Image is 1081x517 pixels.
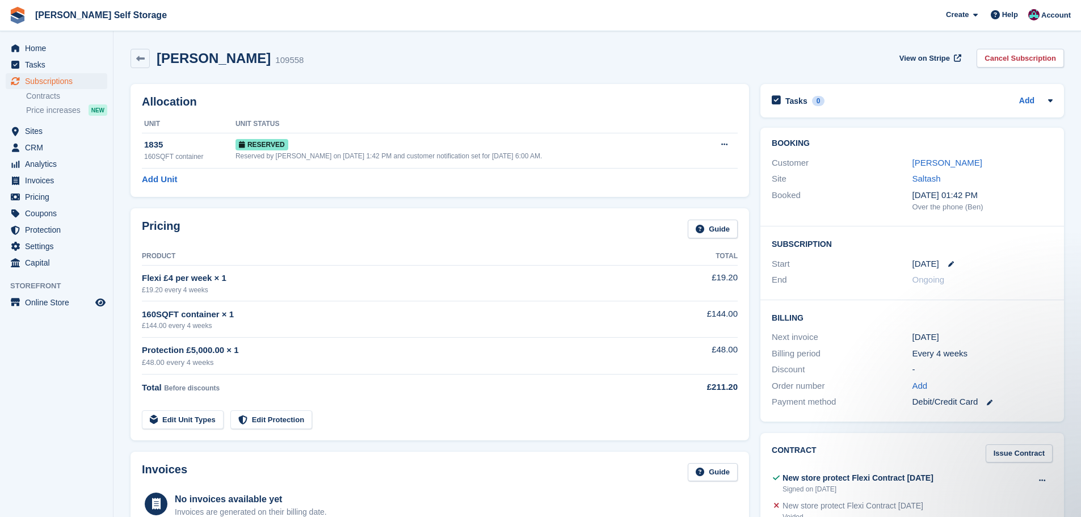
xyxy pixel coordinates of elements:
img: Ben [1028,9,1040,20]
a: Add Unit [142,173,177,186]
a: menu [6,173,107,188]
a: [PERSON_NAME] Self Storage [31,6,171,24]
div: Flexi £4 per week × 1 [142,272,646,285]
span: Capital [25,255,93,271]
div: No invoices available yet [175,493,327,506]
span: Invoices [25,173,93,188]
h2: Billing [772,312,1053,323]
h2: [PERSON_NAME] [157,51,271,66]
div: [DATE] [912,331,1053,344]
div: Debit/Credit Card [912,396,1053,409]
a: menu [6,140,107,155]
h2: Invoices [142,463,187,482]
a: Edit Unit Types [142,410,224,429]
h2: Subscription [772,238,1053,249]
a: Add [1019,95,1034,108]
h2: Allocation [142,95,738,108]
div: New store protect Flexi Contract [DATE] [783,500,923,512]
span: Before discounts [164,384,220,392]
span: Create [946,9,969,20]
a: menu [6,57,107,73]
a: menu [6,156,107,172]
a: menu [6,222,107,238]
span: Storefront [10,280,113,292]
span: Reserved [235,139,288,150]
span: View on Stripe [899,53,950,64]
a: menu [6,238,107,254]
a: menu [6,205,107,221]
div: 1835 [144,138,235,152]
div: NEW [89,104,107,116]
span: Account [1041,10,1071,21]
span: Protection [25,222,93,238]
div: - [912,363,1053,376]
span: Coupons [25,205,93,221]
div: Billing period [772,347,912,360]
div: Signed on [DATE] [783,484,933,494]
a: Guide [688,220,738,238]
div: Every 4 weeks [912,347,1053,360]
span: Subscriptions [25,73,93,89]
span: Price increases [26,105,81,116]
span: Pricing [25,189,93,205]
time: 2025-10-03 00:00:00 UTC [912,258,939,271]
div: End [772,274,912,287]
div: Next invoice [772,331,912,344]
a: Preview store [94,296,107,309]
td: £48.00 [646,337,738,374]
a: Contracts [26,91,107,102]
div: Payment method [772,396,912,409]
div: Booked [772,189,912,213]
span: Online Store [25,295,93,310]
span: Settings [25,238,93,254]
div: Over the phone (Ben) [912,201,1053,213]
div: Start [772,258,912,271]
a: Issue Contract [986,444,1053,463]
div: £19.20 every 4 weeks [142,285,646,295]
div: Order number [772,380,912,393]
a: menu [6,123,107,139]
div: £144.00 every 4 weeks [142,321,646,331]
span: CRM [25,140,93,155]
div: Discount [772,363,912,376]
a: [PERSON_NAME] [912,158,982,167]
div: Protection £5,000.00 × 1 [142,344,646,357]
div: [DATE] 01:42 PM [912,189,1053,202]
div: New store protect Flexi Contract [DATE] [783,472,933,484]
a: Price increases NEW [26,104,107,116]
a: Guide [688,463,738,482]
a: menu [6,295,107,310]
a: menu [6,40,107,56]
th: Product [142,247,646,266]
span: Sites [25,123,93,139]
h2: Booking [772,139,1053,148]
span: Help [1002,9,1018,20]
span: Home [25,40,93,56]
span: Ongoing [912,275,945,284]
div: £211.20 [646,381,738,394]
div: Customer [772,157,912,170]
td: £144.00 [646,301,738,337]
div: Site [772,173,912,186]
td: £19.20 [646,265,738,301]
a: Add [912,380,928,393]
a: Saltash [912,174,941,183]
img: stora-icon-8386f47178a22dfd0bd8f6a31ec36ba5ce8667c1dd55bd0f319d3a0aa187defe.svg [9,7,26,24]
div: Reserved by [PERSON_NAME] on [DATE] 1:42 PM and customer notification set for [DATE] 6:00 AM. [235,151,701,161]
a: Edit Protection [230,410,312,429]
span: Total [142,383,162,392]
h2: Contract [772,444,817,463]
span: Analytics [25,156,93,172]
div: 160SQFT container [144,152,235,162]
a: menu [6,189,107,205]
div: £48.00 every 4 weeks [142,357,646,368]
span: Tasks [25,57,93,73]
div: 0 [812,96,825,106]
th: Unit Status [235,115,701,133]
a: menu [6,255,107,271]
div: 160SQFT container × 1 [142,308,646,321]
a: menu [6,73,107,89]
div: 109558 [275,54,304,67]
th: Unit [142,115,235,133]
h2: Pricing [142,220,180,238]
